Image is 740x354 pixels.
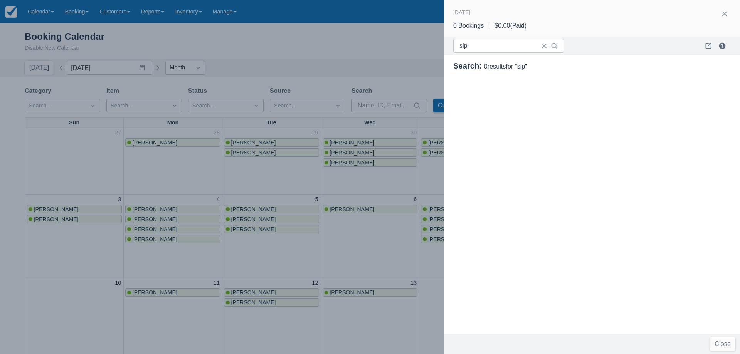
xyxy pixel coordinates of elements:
[494,21,526,30] div: $0.00 ( Paid )
[484,63,527,70] span: 0 result s for " sip "
[710,337,735,351] button: Close
[453,21,484,30] div: 0 Bookings
[453,61,731,71] div: Search :
[484,21,494,30] div: |
[453,8,471,17] div: [DATE]
[459,39,536,53] input: Search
